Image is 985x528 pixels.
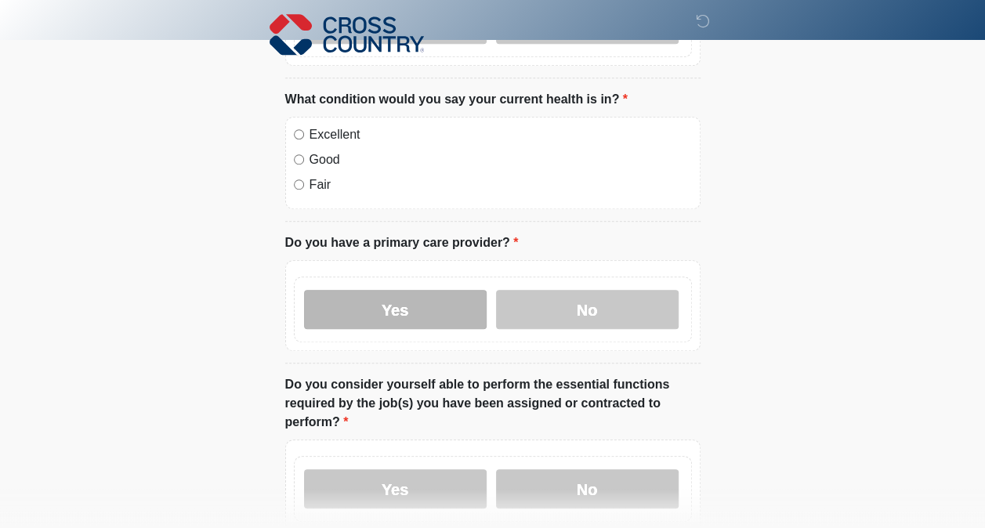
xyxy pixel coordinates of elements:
[294,129,304,139] input: Excellent
[285,375,701,432] label: Do you consider yourself able to perform the essential functions required by the job(s) you have ...
[496,469,679,508] label: No
[304,469,487,508] label: Yes
[294,154,304,165] input: Good
[496,290,679,329] label: No
[285,90,628,109] label: What condition would you say your current health is in?
[285,233,519,252] label: Do you have a primary care provider?
[270,12,425,57] img: Cross Country Logo
[304,290,487,329] label: Yes
[294,179,304,190] input: Fair
[310,150,692,169] label: Good
[310,175,692,194] label: Fair
[310,125,692,144] label: Excellent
